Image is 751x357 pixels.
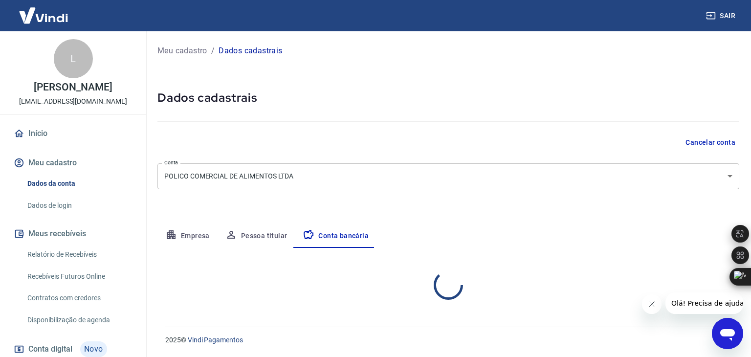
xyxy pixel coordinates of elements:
h5: Dados cadastrais [157,90,739,106]
button: Pessoa titular [218,224,295,248]
a: Disponibilização de agenda [23,310,134,330]
iframe: Fechar mensagem [642,294,662,314]
span: Conta digital [28,342,72,356]
button: Meus recebíveis [12,223,134,245]
iframe: Mensagem da empresa [665,292,743,314]
span: Novo [80,341,107,357]
a: Início [12,123,134,144]
a: Meu cadastro [157,45,207,57]
button: Conta bancária [295,224,376,248]
a: Dados da conta [23,174,134,194]
div: L [54,39,93,78]
button: Meu cadastro [12,152,134,174]
p: Dados cadastrais [219,45,282,57]
label: Conta [164,159,178,166]
button: Empresa [157,224,218,248]
p: 2025 © [165,335,728,345]
div: POLICO COMERCIAL DE ALIMENTOS LTDA [157,163,739,189]
a: Vindi Pagamentos [188,336,243,344]
p: / [211,45,215,57]
img: Vindi [12,0,75,30]
span: Olá! Precisa de ajuda? [6,7,82,15]
p: [PERSON_NAME] [34,82,112,92]
a: Contratos com credores [23,288,134,308]
iframe: Botão para abrir a janela de mensagens [712,318,743,349]
button: Sair [704,7,739,25]
a: Dados de login [23,196,134,216]
a: Recebíveis Futuros Online [23,267,134,287]
p: [EMAIL_ADDRESS][DOMAIN_NAME] [19,96,127,107]
a: Relatório de Recebíveis [23,245,134,265]
button: Cancelar conta [682,134,739,152]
